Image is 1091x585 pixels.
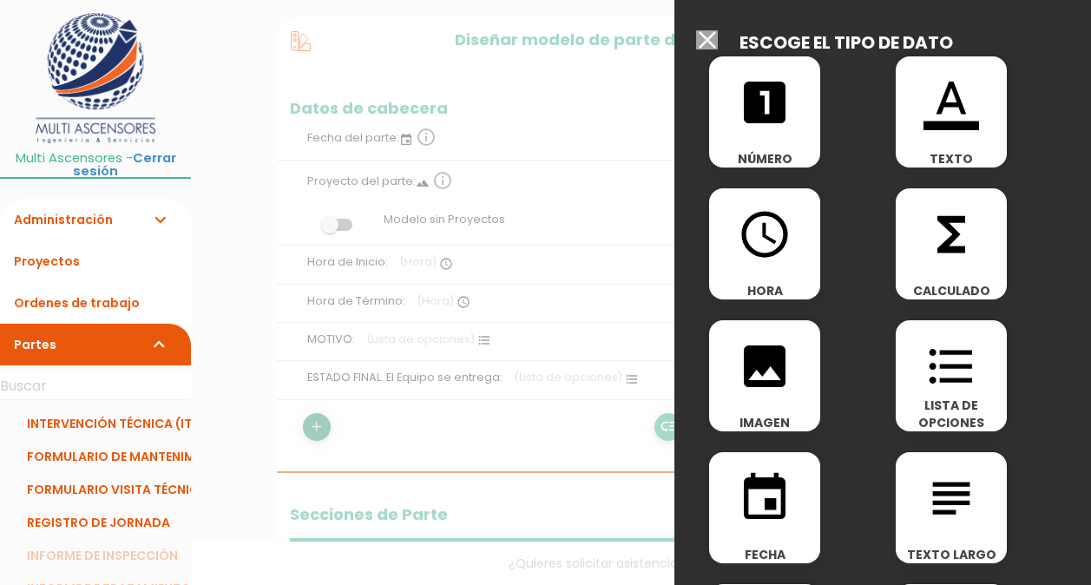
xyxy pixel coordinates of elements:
[737,470,792,526] i: event
[709,282,820,299] span: HORA
[923,470,979,526] i: subject
[923,207,979,262] i: functions
[923,75,979,130] i: format_color_text
[739,33,953,52] h2: ESCOGE EL TIPO DE DATO
[737,207,792,262] i: access_time
[709,546,820,563] span: FECHA
[709,150,820,168] span: NÚMERO
[737,75,792,130] i: looks_one
[896,150,1007,168] span: TEXTO
[737,339,792,394] i: image
[896,282,1007,299] span: CALCULADO
[923,339,979,394] i: format_list_bulleted
[896,546,1007,563] span: TEXTO LARGO
[896,397,1007,431] span: LISTA DE OPCIONES
[709,414,820,431] span: IMAGEN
